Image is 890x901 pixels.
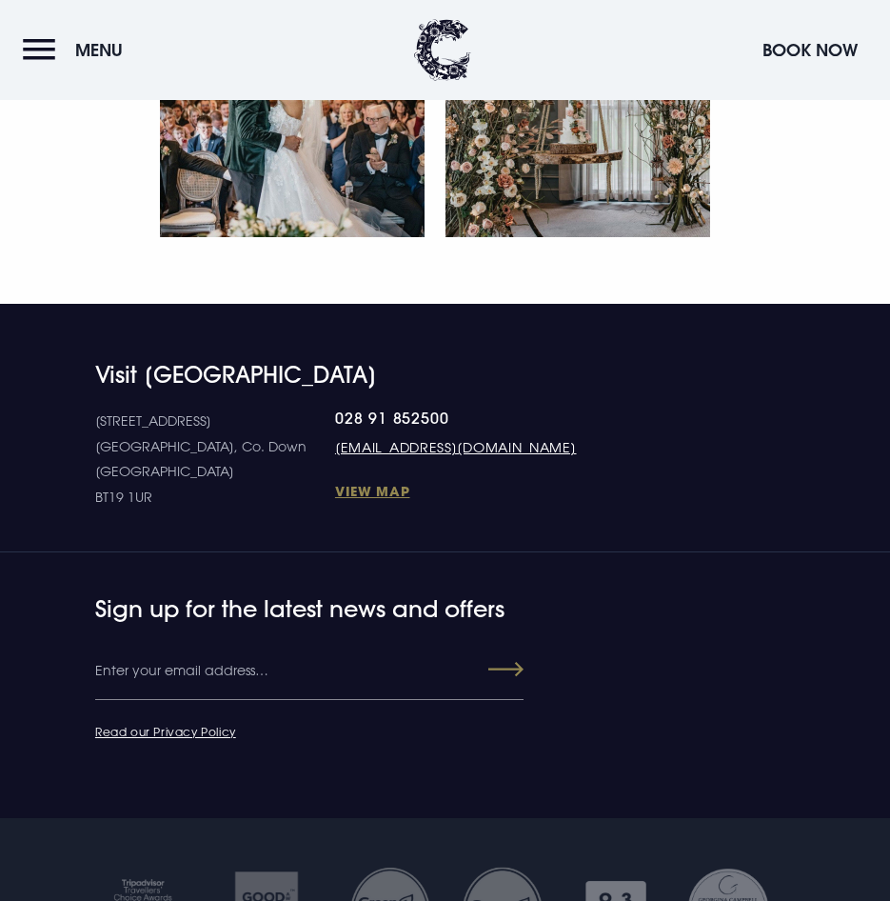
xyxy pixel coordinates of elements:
h4: Visit [GEOGRAPHIC_DATA] [95,361,795,389]
p: [STREET_ADDRESS] [GEOGRAPHIC_DATA], Co. Down [GEOGRAPHIC_DATA] BT19 1UR [95,409,335,510]
a: View Map [335,482,577,500]
button: Menu [23,30,132,70]
a: [EMAIL_ADDRESS][DOMAIN_NAME] [335,437,577,457]
input: Enter your email address… [95,643,524,700]
button: Submit [455,652,524,687]
img: Clandeboye Lodge [414,19,471,81]
h4: Sign up for the latest news and offers [95,595,524,623]
span: Menu [75,39,123,61]
button: Book Now [753,30,867,70]
a: Read our Privacy Policy [95,724,236,739]
a: 028 91 852500 [335,409,577,428]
